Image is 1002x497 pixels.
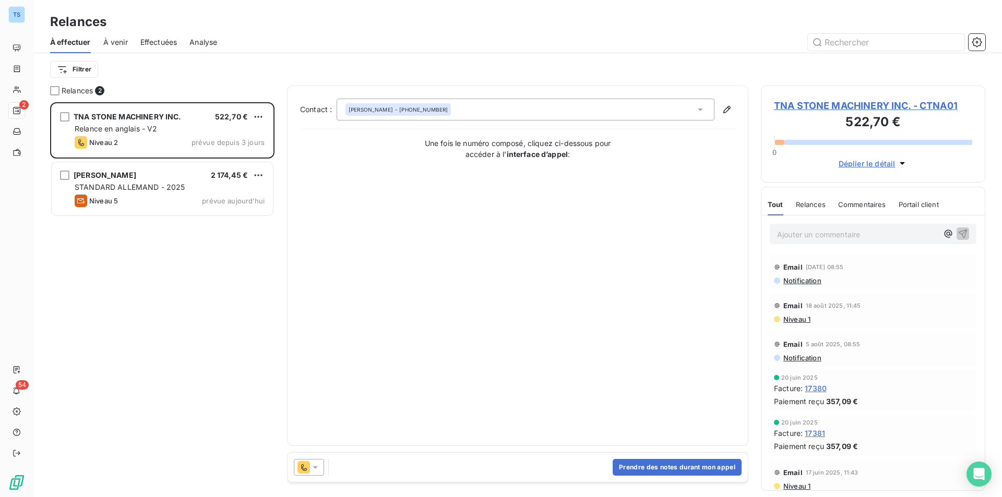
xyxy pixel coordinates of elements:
[782,354,821,362] span: Notification
[826,441,858,452] span: 357,09 €
[783,468,803,477] span: Email
[781,374,818,381] span: 20 juin 2025
[796,200,826,209] span: Relances
[50,61,98,78] button: Filtrer
[782,482,810,490] span: Niveau 1
[75,124,157,133] span: Relance en anglais - V2
[783,263,803,271] span: Email
[50,13,106,31] h3: Relances
[215,112,248,121] span: 522,70 €
[806,302,861,309] span: 18 août 2025, 11:45
[838,200,886,209] span: Commentaires
[774,428,803,439] span: Facture :
[140,37,177,47] span: Effectuées
[16,380,29,390] span: 54
[349,106,448,113] div: - [PHONE_NUMBER]
[89,197,118,205] span: Niveau 5
[189,37,217,47] span: Analyse
[202,197,265,205] span: prévue aujourd’hui
[8,6,25,23] div: TS
[806,341,861,347] span: 5 août 2025, 08:55
[782,315,810,323] span: Niveau 1
[899,200,939,209] span: Portail client
[62,86,93,96] span: Relances
[805,383,827,394] span: 17380
[806,469,858,476] span: 17 juin 2025, 11:43
[836,157,911,169] button: Déplier le détail
[839,158,896,169] span: Déplier le détail
[103,37,128,47] span: À venir
[781,419,818,426] span: 20 juin 2025
[89,138,118,147] span: Niveau 2
[75,183,185,191] span: STANDARD ALLEMAND - 2025
[74,112,182,121] span: TNA STONE MACHINERY INC.
[774,383,803,394] span: Facture :
[50,102,275,497] div: grid
[808,34,964,51] input: Rechercher
[806,264,844,270] span: [DATE] 08:55
[782,276,821,285] span: Notification
[613,459,742,476] button: Prendre des notes durant mon appel
[211,171,248,179] span: 2 174,45 €
[349,106,393,113] span: [PERSON_NAME]
[783,340,803,348] span: Email
[95,86,104,95] span: 2
[50,37,91,47] span: À effectuer
[774,113,972,134] h3: 522,70 €
[805,428,825,439] span: 17381
[192,138,265,147] span: prévue depuis 3 jours
[74,171,136,179] span: [PERSON_NAME]
[967,462,992,487] div: Open Intercom Messenger
[774,441,824,452] span: Paiement reçu
[783,301,803,310] span: Email
[8,474,25,491] img: Logo LeanPay
[19,100,29,110] span: 2
[300,104,337,115] label: Contact :
[774,99,972,113] span: TNA STONE MACHINERY INC. - CTNA01
[507,150,568,159] strong: interface d’appel
[768,200,783,209] span: Tout
[413,138,622,160] p: Une fois le numéro composé, cliquez ci-dessous pour accéder à l’ :
[772,148,777,156] span: 0
[826,396,858,407] span: 357,09 €
[774,396,824,407] span: Paiement reçu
